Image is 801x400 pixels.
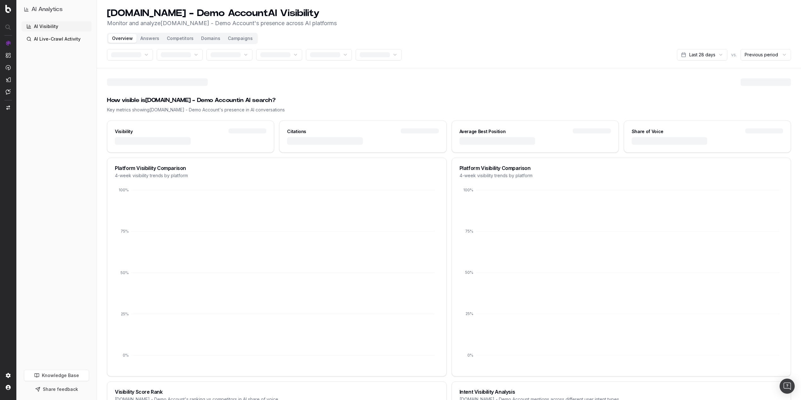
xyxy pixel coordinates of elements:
tspan: 50% [465,270,473,275]
img: Assist [6,89,11,94]
tspan: 100% [119,188,129,192]
a: AI Visibility [21,21,92,31]
tspan: 0% [123,353,129,358]
img: Switch project [6,105,10,110]
div: Citations [287,128,306,135]
tspan: 25% [465,312,473,316]
tspan: 100% [463,188,473,192]
p: Monitor and analyze [DOMAIN_NAME] - Demo Account 's presence across AI platforms [107,19,337,28]
button: Campaigns [224,34,257,43]
span: vs. [731,52,737,58]
h1: AI Analytics [31,5,63,14]
img: My account [6,385,11,390]
a: AI Live-Crawl Activity [21,34,92,44]
img: Studio [6,77,11,82]
div: 4-week visibility trends by platform [115,172,439,179]
button: Answers [137,34,163,43]
h1: [DOMAIN_NAME] - Demo Account AI Visibility [107,8,337,19]
div: Visibility [115,128,133,135]
div: Average Best Position [460,128,506,135]
div: How visible is [DOMAIN_NAME] - Demo Account in AI search? [107,96,791,105]
tspan: 0% [467,353,473,358]
div: Platform Visibility Comparison [460,166,783,171]
tspan: 50% [121,270,129,275]
button: Share feedback [24,384,89,395]
img: Botify logo [5,5,11,13]
div: Visibility Score Rank [115,389,439,394]
div: 4-week visibility trends by platform [460,172,783,179]
img: Analytics [6,41,11,46]
img: Intelligence [6,53,11,58]
a: Knowledge Base [24,370,89,381]
div: Platform Visibility Comparison [115,166,439,171]
button: Competitors [163,34,197,43]
button: Domains [197,34,224,43]
img: Activation [6,65,11,70]
div: Intent Visibility Analysis [460,389,783,394]
div: Key metrics showing [DOMAIN_NAME] - Demo Account 's presence in AI conversations [107,107,791,113]
tspan: 75% [465,229,473,234]
button: AI Analytics [24,5,89,14]
tspan: 75% [121,229,129,234]
div: Open Intercom Messenger [780,379,795,394]
div: Share of Voice [632,128,663,135]
img: Setting [6,373,11,378]
tspan: 25% [121,312,129,316]
button: Overview [108,34,137,43]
